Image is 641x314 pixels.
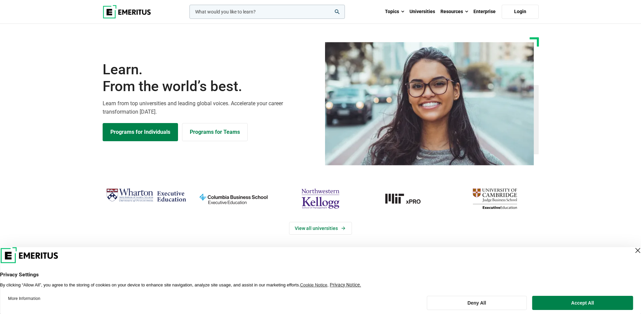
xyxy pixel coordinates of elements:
[325,42,534,165] img: Learn from the world's best
[502,5,539,19] a: Login
[289,222,352,235] a: View Universities
[182,123,248,141] a: Explore for Business
[455,186,535,212] img: cambridge-judge-business-school
[367,186,448,212] a: MIT-xPRO
[367,186,448,212] img: MIT xPRO
[103,123,178,141] a: Explore Programs
[103,99,317,116] p: Learn from top universities and leading global voices. Accelerate your career transformation [DATE].
[103,61,317,95] h1: Learn.
[193,186,274,212] img: columbia-business-school
[280,186,361,212] img: northwestern-kellogg
[189,5,345,19] input: woocommerce-product-search-field-0
[103,78,317,95] span: From the world’s best.
[106,186,186,205] img: Wharton Executive Education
